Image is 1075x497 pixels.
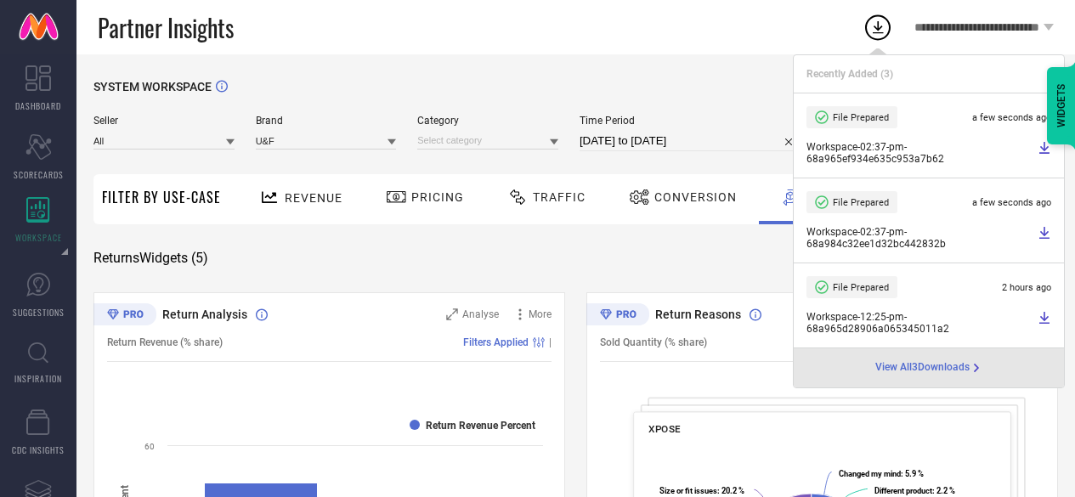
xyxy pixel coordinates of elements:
[839,469,924,478] text: : 5.9 %
[285,191,342,205] span: Revenue
[98,10,234,45] span: Partner Insights
[102,187,221,207] span: Filter By Use-Case
[580,115,801,127] span: Time Period
[648,423,680,435] span: XPOSE
[875,361,983,375] div: Open download page
[93,250,208,267] span: Returns Widgets ( 5 )
[462,308,499,320] span: Analyse
[1002,282,1051,293] span: 2 hours ago
[874,486,955,495] text: : 2.2 %
[600,336,707,348] span: Sold Quantity (% share)
[463,336,529,348] span: Filters Applied
[833,197,889,208] span: File Prepared
[1038,141,1051,165] a: Download
[529,308,552,320] span: More
[580,131,801,151] input: Select time period
[655,308,741,321] span: Return Reasons
[533,190,586,204] span: Traffic
[972,197,1051,208] span: a few seconds ago
[446,308,458,320] svg: Zoom
[1038,311,1051,335] a: Download
[586,303,649,329] div: Premium
[874,486,932,495] tspan: Different product
[806,311,1033,335] span: Workspace - 12:25-pm - 68a965d28906a065345011a2
[839,469,901,478] tspan: Changed my mind
[833,282,889,293] span: File Prepared
[875,361,983,375] a: View All3Downloads
[162,308,247,321] span: Return Analysis
[15,99,61,112] span: DASHBOARD
[14,168,64,181] span: SCORECARDS
[144,442,155,451] text: 60
[15,231,62,244] span: WORKSPACE
[549,336,552,348] span: |
[875,361,970,375] span: View All 3 Downloads
[417,115,558,127] span: Category
[417,132,558,150] input: Select category
[93,303,156,329] div: Premium
[833,112,889,123] span: File Prepared
[1038,226,1051,250] a: Download
[411,190,464,204] span: Pricing
[12,443,65,456] span: CDC INSIGHTS
[806,68,893,80] span: Recently Added ( 3 )
[806,141,1033,165] span: Workspace - 02:37-pm - 68a965ef934e635c953a7b62
[863,12,893,42] div: Open download list
[13,306,65,319] span: SUGGESTIONS
[426,420,535,432] text: Return Revenue Percent
[972,112,1051,123] span: a few seconds ago
[659,486,717,495] tspan: Size or fit issues
[93,80,212,93] span: SYSTEM WORKSPACE
[654,190,737,204] span: Conversion
[14,372,62,385] span: INSPIRATION
[256,115,397,127] span: Brand
[806,226,1033,250] span: Workspace - 02:37-pm - 68a984c32ee1d32bc442832b
[659,486,744,495] text: : 20.2 %
[93,115,235,127] span: Seller
[107,336,223,348] span: Return Revenue (% share)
